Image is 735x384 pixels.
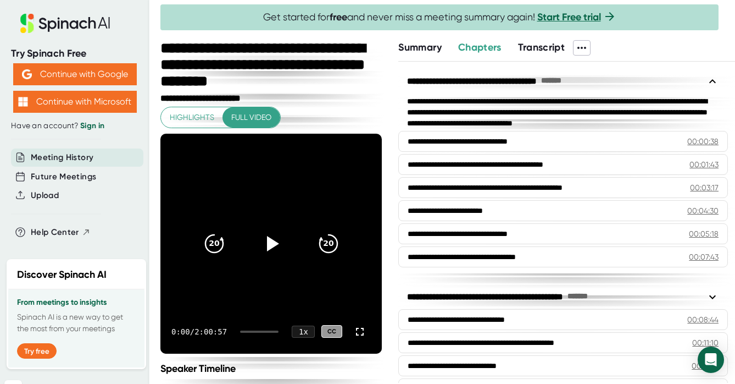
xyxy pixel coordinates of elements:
[537,11,601,23] a: Start Free trial
[31,226,91,239] button: Help Center
[13,63,137,85] button: Continue with Google
[17,267,107,282] h2: Discover Spinach AI
[321,325,342,338] div: CC
[398,41,441,53] span: Summary
[17,298,136,307] h3: From meetings to insights
[458,41,502,53] span: Chapters
[17,343,57,359] button: Try free
[698,347,724,373] div: Open Intercom Messenger
[690,182,719,193] div: 00:03:17
[31,226,79,239] span: Help Center
[689,228,719,239] div: 00:05:18
[222,107,280,128] button: Full video
[11,121,138,131] div: Have an account?
[160,363,382,375] div: Speaker Timeline
[687,314,719,325] div: 00:08:44
[31,151,93,164] button: Meeting History
[330,11,347,23] b: free
[170,111,214,124] span: Highlights
[518,40,565,55] button: Transcript
[518,41,565,53] span: Transcript
[398,40,441,55] button: Summary
[687,205,719,216] div: 00:04:30
[171,327,227,336] div: 0:00 / 2:00:57
[31,171,96,183] button: Future Meetings
[17,311,136,334] p: Spinach AI is a new way to get the most from your meetings
[11,47,138,60] div: Try Spinach Free
[231,111,271,124] span: Full video
[687,136,719,147] div: 00:00:38
[458,40,502,55] button: Chapters
[31,189,59,202] button: Upload
[263,11,616,24] span: Get started for and never miss a meeting summary again!
[80,121,104,130] a: Sign in
[161,107,223,128] button: Highlights
[22,69,32,79] img: Aehbyd4JwY73AAAAAElFTkSuQmCC
[689,159,719,170] div: 00:01:43
[689,251,719,262] div: 00:07:43
[692,337,719,348] div: 00:11:10
[292,326,315,338] div: 1 x
[692,360,719,371] div: 00:13:15
[13,91,137,113] button: Continue with Microsoft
